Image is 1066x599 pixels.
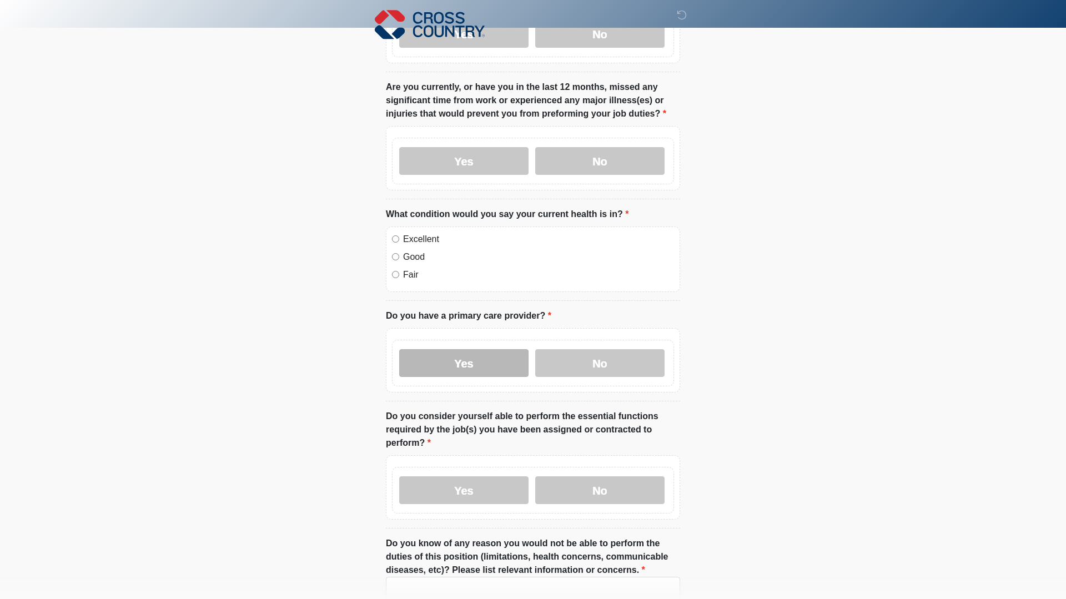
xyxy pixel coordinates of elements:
img: Cross Country Logo [375,8,485,41]
input: Fair [392,271,399,278]
label: Do you consider yourself able to perform the essential functions required by the job(s) you have ... [386,410,680,450]
label: Yes [399,349,529,377]
label: Do you have a primary care provider? [386,309,551,323]
label: What condition would you say your current health is in? [386,208,628,221]
input: Excellent [392,235,399,243]
label: Do you know of any reason you would not be able to perform the duties of this position (limitatio... [386,537,680,577]
label: Excellent [403,233,674,246]
label: No [535,476,665,504]
label: Fair [403,268,674,281]
label: Yes [399,147,529,175]
label: Are you currently, or have you in the last 12 months, missed any significant time from work or ex... [386,80,680,120]
label: Good [403,250,674,264]
label: No [535,349,665,377]
input: Good [392,253,399,260]
label: Yes [399,476,529,504]
label: No [535,147,665,175]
